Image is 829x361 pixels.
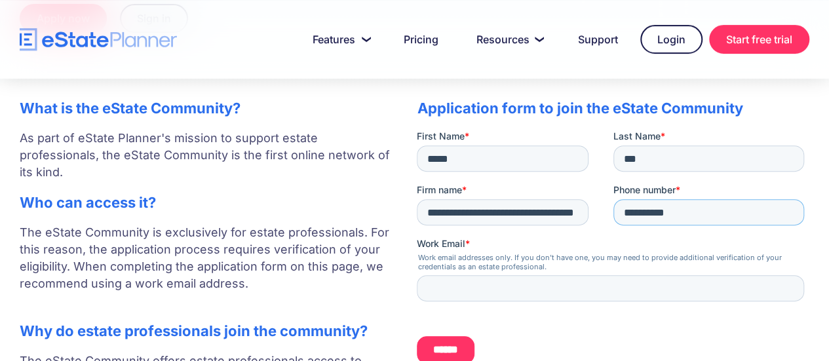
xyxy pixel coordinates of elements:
[461,26,556,52] a: Resources
[20,322,391,339] h2: Why do estate professionals join the community?
[709,25,809,54] a: Start free trial
[417,100,809,117] h2: Application form to join the eState Community
[562,26,634,52] a: Support
[640,25,703,54] a: Login
[20,130,391,181] p: As part of eState Planner's mission to support estate professionals, the eState Community is the ...
[297,26,381,52] a: Features
[20,194,391,211] h2: Who can access it?
[20,28,177,51] a: home
[388,26,454,52] a: Pricing
[20,100,391,117] h2: What is the eState Community?
[20,224,391,309] p: The eState Community is exclusively for estate professionals. For this reason, the application pr...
